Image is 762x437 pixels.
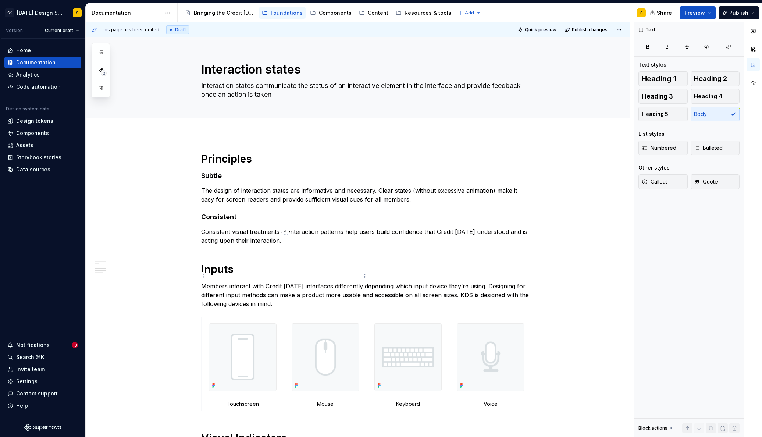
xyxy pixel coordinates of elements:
[92,9,161,17] div: Documentation
[642,110,668,118] span: Heading 5
[17,9,64,17] div: [DATE] Design System
[201,171,532,180] h4: Subtle
[42,25,82,36] button: Current draft
[4,351,81,363] button: Search ⌘K
[206,400,279,408] p: Touchscreen
[680,6,716,19] button: Preview
[194,9,254,17] div: Bringing the Credit [DATE] brand to life across products
[4,339,81,351] button: Notifications18
[642,93,673,100] span: Heading 3
[16,366,45,373] div: Invite team
[4,400,81,412] button: Help
[4,57,81,68] a: Documentation
[292,324,359,391] img: 56d9fca3-63a3-4b0b-a59a-c1b40484005d.png
[4,164,81,175] a: Data sources
[16,378,38,385] div: Settings
[16,129,49,137] div: Components
[175,27,186,33] span: Draft
[4,363,81,375] a: Invite team
[200,61,531,78] textarea: Interaction states
[638,130,665,138] div: List styles
[289,400,362,408] p: Mouse
[516,25,560,35] button: Quick preview
[4,152,81,163] a: Storybook stories
[16,341,50,349] div: Notifications
[271,9,303,17] div: Foundations
[16,353,44,361] div: Search ⌘K
[16,47,31,54] div: Home
[694,144,723,152] span: Bulleted
[16,83,61,90] div: Code automation
[4,45,81,56] a: Home
[4,81,81,93] a: Code automation
[638,71,688,86] button: Heading 1
[101,70,107,76] span: 2
[16,142,33,149] div: Assets
[16,59,56,66] div: Documentation
[638,423,674,433] div: Block actions
[16,402,28,409] div: Help
[638,89,688,104] button: Heading 3
[691,174,740,189] button: Quote
[201,282,532,308] p: Members interact with Credit [DATE] interfaces differently depending which input device they’re u...
[200,80,531,100] textarea: Interaction states communicate the status of an interactive element in the interface and provide ...
[691,89,740,104] button: Heading 4
[371,400,445,408] p: Keyboard
[393,7,454,19] a: Resources & tools
[694,75,727,82] span: Heading 2
[201,152,532,166] h1: Principles
[24,424,61,431] svg: Supernova Logo
[368,9,388,17] div: Content
[356,7,391,19] a: Content
[182,7,257,19] a: Bringing the Credit [DATE] brand to life across products
[691,141,740,155] button: Bulleted
[456,8,483,18] button: Add
[684,9,705,17] span: Preview
[16,154,61,161] div: Storybook stories
[6,106,49,112] div: Design system data
[638,107,688,121] button: Heading 5
[201,263,532,276] h1: Inputs
[563,25,611,35] button: Publish changes
[691,71,740,86] button: Heading 2
[16,390,58,397] div: Contact support
[638,141,688,155] button: Numbered
[694,178,718,185] span: Quote
[638,164,670,171] div: Other styles
[6,28,23,33] div: Version
[525,27,556,33] span: Quick preview
[5,8,14,17] div: CK
[182,6,454,20] div: Page tree
[16,71,40,78] div: Analytics
[76,10,79,16] div: S
[657,9,672,17] span: Share
[646,6,677,19] button: Share
[4,376,81,387] a: Settings
[719,6,759,19] button: Publish
[638,425,667,431] div: Block actions
[465,10,474,16] span: Add
[45,28,73,33] span: Current draft
[729,9,748,17] span: Publish
[72,342,78,348] span: 18
[694,93,722,100] span: Heading 4
[375,324,442,391] img: 21c86437-97ab-4185-bd77-2eeeddcbf6a7.png
[16,117,53,125] div: Design tokens
[642,75,676,82] span: Heading 1
[638,61,666,68] div: Text styles
[4,69,81,81] a: Analytics
[4,127,81,139] a: Components
[4,388,81,399] button: Contact support
[454,400,527,408] p: Voice
[307,7,355,19] a: Components
[16,166,50,173] div: Data sources
[642,178,667,185] span: Callout
[4,115,81,127] a: Design tokens
[642,144,676,152] span: Numbered
[638,174,688,189] button: Callout
[209,324,276,391] img: af7c3116-7603-478c-a885-968387d78063.png
[319,9,352,17] div: Components
[457,324,524,391] img: c282c93b-9100-4a2b-b5cc-eb7722ba67c7.png
[1,5,84,21] button: CK[DATE] Design SystemS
